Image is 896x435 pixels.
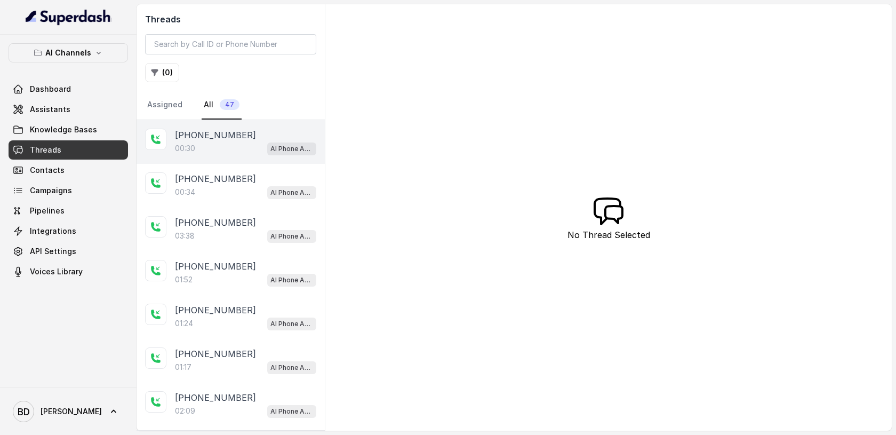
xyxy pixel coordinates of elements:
button: AI Channels [9,43,128,62]
a: API Settings [9,242,128,261]
p: [PHONE_NUMBER] [175,216,256,229]
span: 47 [220,99,239,110]
span: Contacts [30,165,65,176]
input: Search by Call ID or Phone Number [145,34,316,54]
h2: Threads [145,13,316,26]
p: 00:34 [175,187,195,197]
p: 00:30 [175,143,195,154]
a: All47 [202,91,242,120]
a: Assistants [9,100,128,119]
a: Campaigns [9,181,128,200]
span: Voices Library [30,266,83,277]
text: BD [18,406,30,417]
a: Pipelines [9,201,128,220]
p: 03:38 [175,231,195,241]
p: 02:09 [175,406,195,416]
p: [PHONE_NUMBER] [175,391,256,404]
img: light.svg [26,9,111,26]
button: (0) [145,63,179,82]
p: AI Phone Assistant [270,187,313,198]
span: Threads [30,145,61,155]
a: Voices Library [9,262,128,281]
p: No Thread Selected [567,228,650,241]
a: Assigned [145,91,185,120]
p: AI Phone Assistant [270,231,313,242]
p: [PHONE_NUMBER] [175,172,256,185]
span: Assistants [30,104,70,115]
p: [PHONE_NUMBER] [175,260,256,273]
a: Threads [9,140,128,160]
span: Integrations [30,226,76,236]
p: 01:52 [175,274,193,285]
span: Campaigns [30,185,72,196]
span: API Settings [30,246,76,257]
a: Contacts [9,161,128,180]
a: Dashboard [9,80,128,99]
a: Integrations [9,222,128,241]
p: 01:24 [175,318,193,329]
p: AI Channels [45,46,91,59]
span: [PERSON_NAME] [41,406,102,417]
p: AI Phone Assistant [270,406,313,417]
a: Knowledge Bases [9,120,128,139]
span: Pipelines [30,205,65,216]
nav: Tabs [145,91,316,120]
p: AI Phone Assistant [270,144,313,154]
a: [PERSON_NAME] [9,397,128,426]
p: AI Phone Assistant [270,319,313,329]
p: AI Phone Assistant [270,275,313,286]
span: Knowledge Bases [30,124,97,135]
span: Dashboard [30,84,71,94]
p: 01:17 [175,362,191,373]
p: [PHONE_NUMBER] [175,129,256,141]
p: [PHONE_NUMBER] [175,347,256,360]
p: [PHONE_NUMBER] [175,304,256,317]
p: AI Phone Assistant [270,362,313,373]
